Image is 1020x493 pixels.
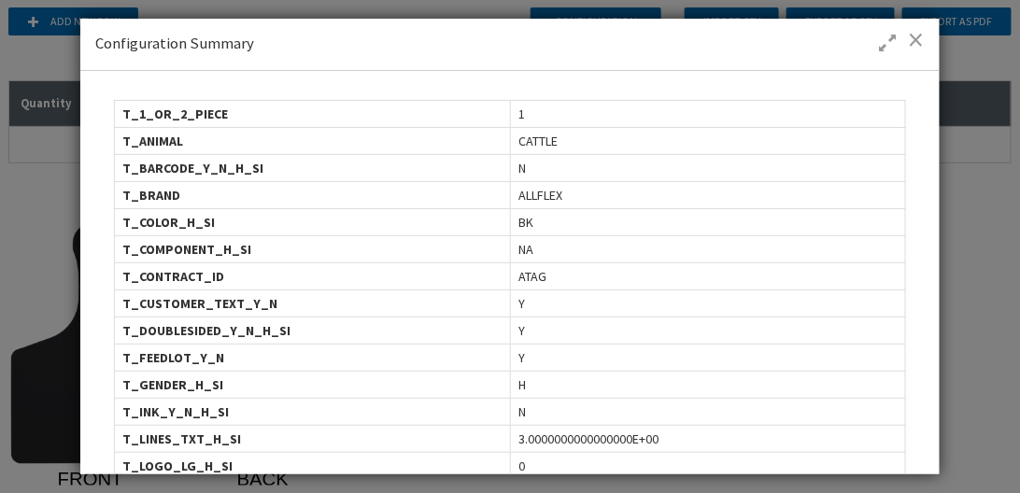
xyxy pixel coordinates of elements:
[80,19,940,71] div: Configuration Summary
[115,155,510,181] div: T_BARCODE_Y_N_H_SI
[115,101,510,127] div: T_1_OR_2_PIECE
[115,453,510,479] div: T_LOGO_LG_H_SI
[115,399,510,425] div: T_INK_Y_N_H_SI
[518,105,525,123] span: 1
[115,236,510,262] div: T_COMPONENT_H_SI
[518,375,526,394] span: H
[518,430,659,448] span: 3.0000000000000000E+00
[115,372,510,398] div: T_GENDER_H_SI
[518,159,526,177] span: N
[115,263,510,289] div: T_CONTRACT_ID
[518,213,533,232] span: BK
[518,457,525,475] span: 0
[115,182,510,208] div: T_BRAND
[115,426,510,452] div: T_LINES_TXT_H_SI
[518,321,525,340] span: Y
[115,209,510,235] div: T_COLOR_H_SI
[115,345,510,371] div: T_FEEDLOT_Y_N
[518,186,562,204] span: ALLFLEX
[518,267,546,286] span: ATAG
[115,290,510,317] div: T_CUSTOMER_TEXT_Y_N
[115,317,510,344] div: T_DOUBLESIDED_Y_N_H_SI
[115,128,510,154] div: T_ANIMAL
[518,348,525,367] span: Y
[518,402,526,421] span: N
[518,294,525,313] span: Y
[518,132,558,150] span: CATTLE
[518,240,533,259] span: NA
